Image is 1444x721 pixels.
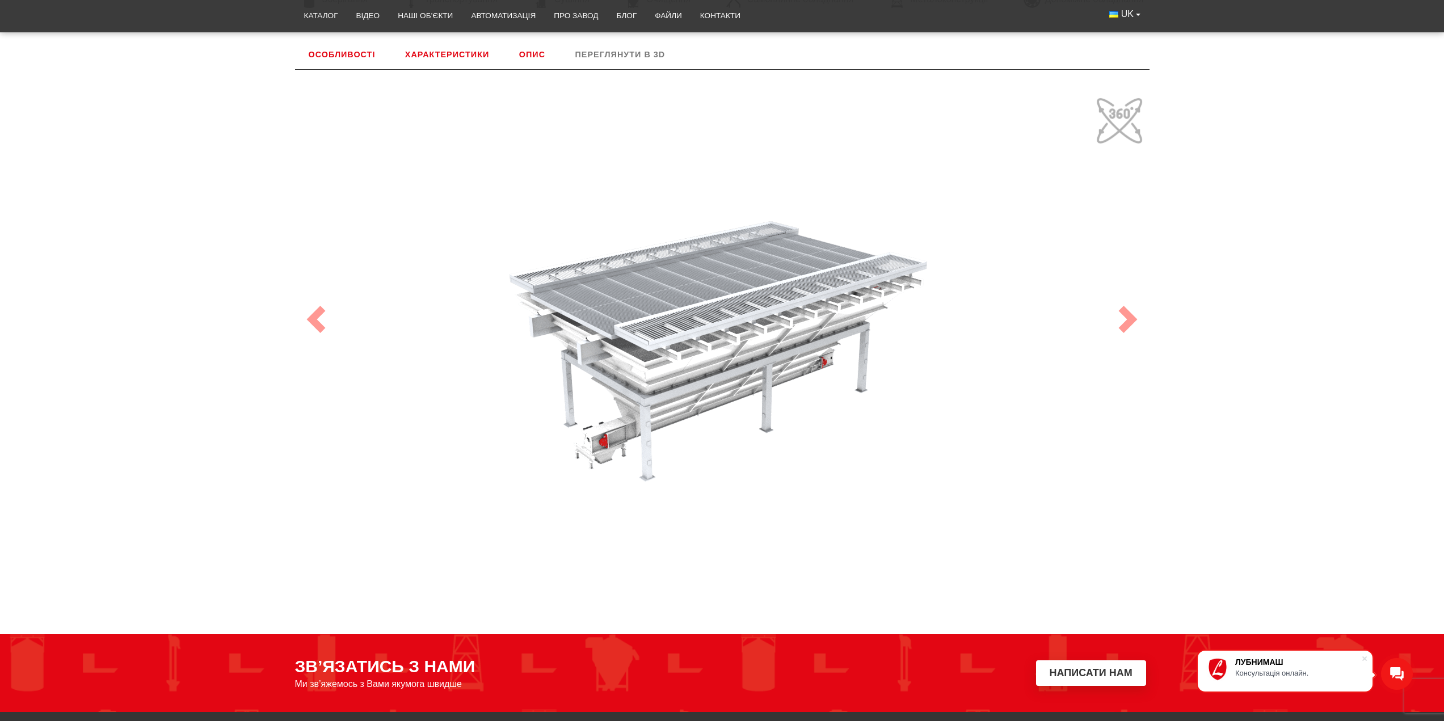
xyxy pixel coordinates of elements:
[1121,8,1134,20] span: UK
[1109,11,1118,18] img: Українська
[391,40,503,69] a: Характеристики
[1100,3,1149,25] button: UK
[347,3,389,28] a: Відео
[389,3,462,28] a: Наші об’єкти
[1235,669,1361,677] div: Консультація онлайн.
[295,40,389,69] a: Особливості
[506,40,559,69] a: Опис
[462,3,545,28] a: Автоматизація
[646,3,691,28] a: Файли
[562,40,679,69] a: Переглянути в 3D
[295,3,347,28] a: Каталог
[607,3,646,28] a: Блог
[545,3,607,28] a: Про завод
[1036,660,1146,686] button: Написати нам
[691,3,750,28] a: Контакти
[295,657,475,676] span: ЗВ’ЯЗАТИСЬ З НАМИ
[1235,657,1361,667] div: ЛУБНИМАШ
[295,679,462,689] span: Ми зв’яжемось з Вами якумога швидше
